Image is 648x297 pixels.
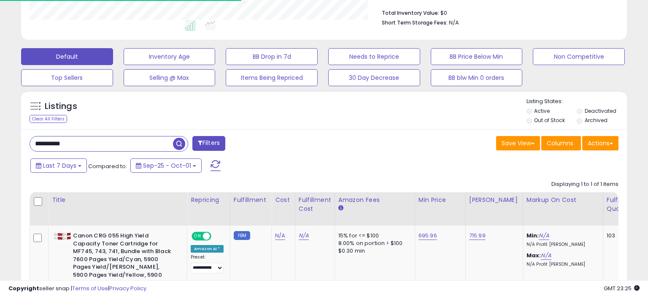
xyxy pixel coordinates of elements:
li: $0 [382,7,612,17]
b: Min: [526,232,539,240]
div: Fulfillment Cost [299,196,331,213]
button: BB Drop in 7d [226,48,318,65]
span: 2025-10-9 23:25 GMT [604,284,640,292]
button: Selling @ Max [124,69,216,86]
button: Needs to Reprice [328,48,420,65]
span: Columns [547,139,573,147]
div: Preset: [191,254,224,273]
strong: Copyright [8,284,39,292]
small: FBM [234,231,250,240]
div: Fulfillment [234,196,268,204]
span: N/A [449,19,459,27]
div: 103 [607,232,633,240]
a: N/A [539,232,549,240]
img: 41S3g6lQ7sL._SL40_.jpg [54,232,71,240]
div: Markup on Cost [526,196,599,204]
div: seller snap | | [8,285,146,293]
button: Sep-25 - Oct-01 [130,158,202,173]
button: Non Competitive [533,48,625,65]
div: Amazon Fees [338,196,411,204]
h5: Listings [45,101,77,112]
b: Short Term Storage Fees: [382,19,448,26]
b: Max: [526,251,541,259]
button: Filters [192,136,225,151]
label: Active [534,107,550,114]
p: N/A Profit [PERSON_NAME] [526,242,597,248]
div: 15% for <= $100 [338,232,408,240]
button: Actions [582,136,618,150]
small: Amazon Fees. [338,204,343,212]
a: Privacy Policy [109,284,146,292]
label: Archived [585,117,607,124]
button: Last 7 Days [30,158,87,173]
button: 30 Day Decrease [328,69,420,86]
p: N/A Profit [PERSON_NAME] [526,262,597,267]
div: Clear All Filters [30,115,67,123]
div: $0.30 min [338,247,408,255]
span: OFF [210,233,224,240]
button: BB blw Min 0 orders [431,69,523,86]
a: N/A [299,232,309,240]
span: ON [192,233,203,240]
span: Sep-25 - Oct-01 [143,161,191,170]
a: N/A [275,232,285,240]
button: Top Sellers [21,69,113,86]
span: Last 7 Days [43,161,76,170]
a: Terms of Use [72,284,108,292]
div: Repricing [191,196,227,204]
label: Deactivated [585,107,616,114]
span: Compared to: [88,162,127,170]
button: Save View [496,136,540,150]
button: Items Being Repriced [226,69,318,86]
a: 715.99 [469,232,486,240]
button: Default [21,48,113,65]
b: Canon CRG 055 High Yield Capacity Toner Cartridge for MF745, 743, 741, Bundle with Black 7600 Pag... [73,232,175,289]
div: Amazon AI * [191,245,224,253]
b: Total Inventory Value: [382,9,439,16]
button: Inventory Age [124,48,216,65]
button: BB Price Below Min [431,48,523,65]
button: Columns [541,136,581,150]
label: Out of Stock [534,117,565,124]
p: Listing States: [526,98,627,106]
div: Displaying 1 to 1 of 1 items [551,180,618,188]
a: 695.96 [418,232,437,240]
a: N/A [541,251,551,260]
div: [PERSON_NAME] [469,196,519,204]
div: Min Price [418,196,462,204]
div: Fulfillable Quantity [607,196,636,213]
div: Cost [275,196,292,204]
th: The percentage added to the cost of goods (COGS) that forms the calculator for Min & Max prices. [523,192,603,226]
div: 8.00% on portion > $100 [338,240,408,247]
div: Title [52,196,184,204]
